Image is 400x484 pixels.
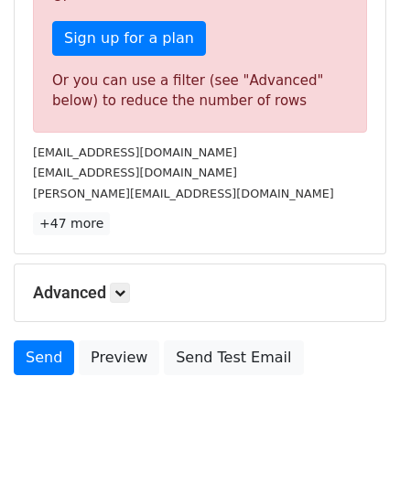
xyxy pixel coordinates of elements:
h5: Advanced [33,283,367,303]
small: [PERSON_NAME][EMAIL_ADDRESS][DOMAIN_NAME] [33,187,334,200]
iframe: Chat Widget [308,396,400,484]
a: +47 more [33,212,110,235]
a: Send [14,340,74,375]
small: [EMAIL_ADDRESS][DOMAIN_NAME] [33,166,237,179]
a: Sign up for a plan [52,21,206,56]
div: Or you can use a filter (see "Advanced" below) to reduce the number of rows [52,70,348,112]
small: [EMAIL_ADDRESS][DOMAIN_NAME] [33,145,237,159]
a: Preview [79,340,159,375]
a: Send Test Email [164,340,303,375]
